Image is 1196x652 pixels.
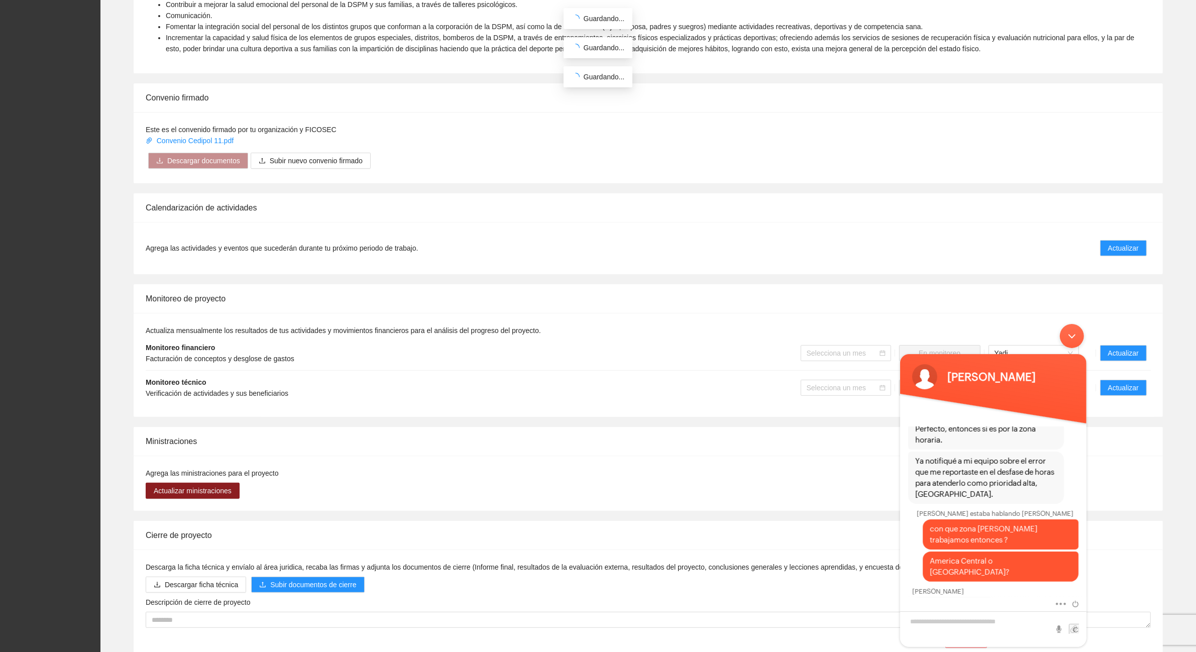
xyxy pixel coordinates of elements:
[146,563,946,571] span: Descarga la ficha técnica y envíalo al área juridica, recaba las firmas y adjunta los documentos ...
[270,155,363,166] span: Subir nuevo convenio firmado
[880,385,886,391] span: calendar
[146,126,337,134] span: Este es el convenido firmado por tu organización y FICOSEC
[1100,345,1147,361] button: Actualizar
[167,155,240,166] span: Descargar documentos
[146,193,1151,222] div: Calendarización de actividades
[270,579,356,590] span: Subir documentos de cierre
[1100,380,1147,396] button: Actualizar
[146,83,1151,112] div: Convenio firmado
[146,284,1151,313] div: Monitoreo de proyecto
[146,581,246,589] a: downloadDescargar ficha técnica
[165,579,238,590] span: Descargar ficha técnica
[1108,243,1139,254] span: Actualizar
[146,378,206,386] strong: Monitoreo técnico
[571,43,581,53] span: loading
[571,14,581,24] span: loading
[146,597,251,608] label: Descripción de cierre de proyecto
[166,12,212,20] span: Comunicación.
[154,485,232,496] span: Actualizar ministraciones
[146,612,1151,628] textarea: Descripción de cierre de proyecto
[146,389,288,397] span: Verificación de actividades y sus beneficiarios
[880,350,886,356] span: calendar
[251,157,371,165] span: uploadSubir nuevo convenio firmado
[148,153,248,169] button: downloadDescargar documentos
[146,327,541,335] span: Actualiza mensualmente los resultados de tus actividades y movimientos financieros para el anális...
[146,577,246,593] button: downloadDescargar ficha técnica
[146,137,236,145] a: Convenio Cedipol 11.pdf
[584,44,625,52] span: Guardando...
[146,487,240,495] a: Actualizar ministraciones
[146,483,240,499] button: Actualizar ministraciones
[146,521,1151,550] div: Cierre de proyecto
[1100,240,1147,256] button: Actualizar
[1108,382,1139,393] span: Actualizar
[166,23,923,31] span: Fomentar la integración social del personal de los distintos grupos que conforman a la corporació...
[584,15,625,23] span: Guardando...
[156,157,163,165] span: download
[1108,348,1139,359] span: Actualizar
[251,153,371,169] button: uploadSubir nuevo convenio firmado
[259,581,266,589] span: upload
[146,427,1151,456] div: Ministraciones
[154,581,161,589] span: download
[584,73,625,81] span: Guardando...
[251,581,364,589] span: uploadSubir documentos de cierre
[146,137,153,144] span: paper-clip
[146,344,215,352] strong: Monitoreo financiero
[571,72,581,82] span: loading
[251,577,364,593] button: uploadSubir documentos de cierre
[146,469,279,477] span: Agrega las ministraciones para el proyecto
[146,243,418,254] span: Agrega las actividades y eventos que sucederán durante tu próximo periodo de trabajo.
[259,157,266,165] span: upload
[166,1,517,9] span: Contribuir a mejorar la salud emocional del personal de la DSPM y sus familias, a través de talle...
[146,355,294,363] span: Facturación de conceptos y desglose de gastos
[895,319,1092,652] iframe: SalesIQ Chatwindow
[166,34,1134,53] span: Incrementar la capacidad y salud física de los elementos de grupos especiales, distritos, bombero...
